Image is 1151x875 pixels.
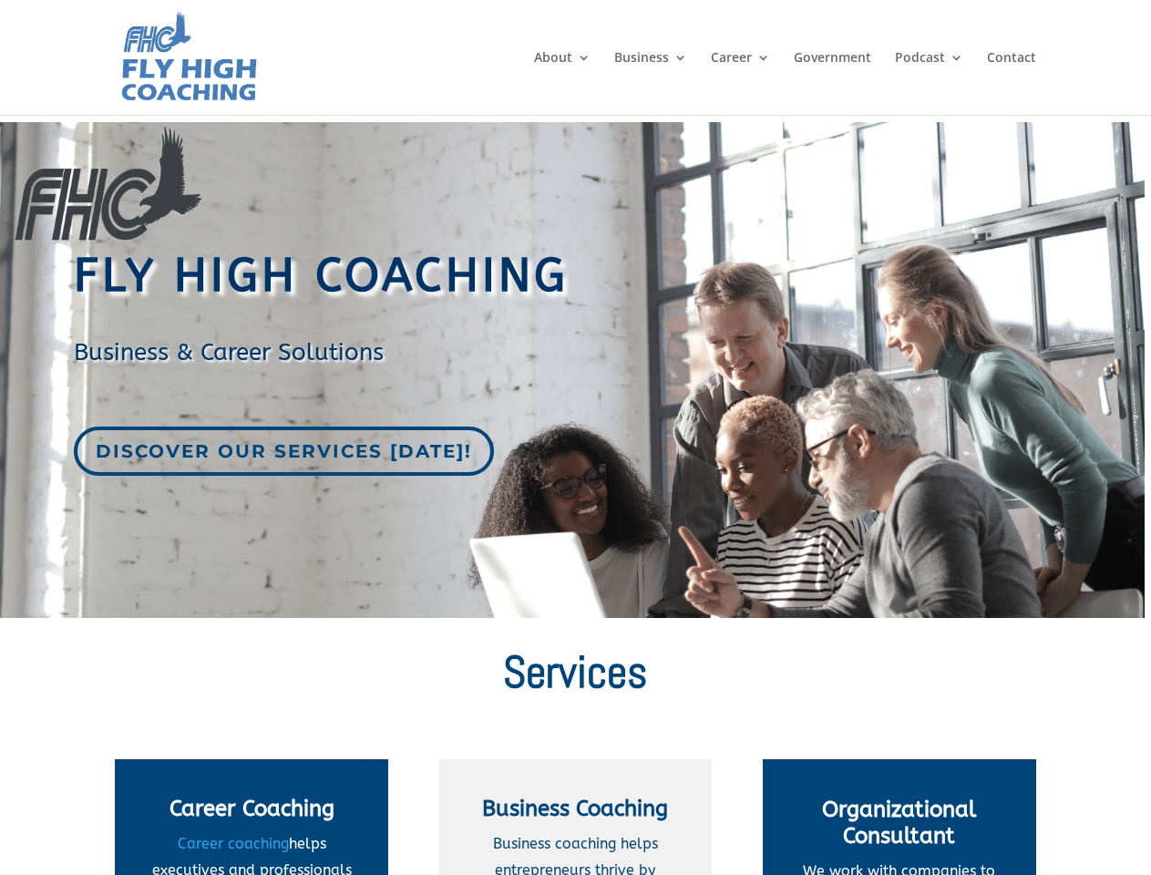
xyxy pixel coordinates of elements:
[534,51,591,115] a: About
[503,643,647,700] span: Services
[178,835,289,852] a: Career coaching
[711,51,770,115] a: Career
[482,796,668,821] span: Business Coaching
[170,796,334,821] span: Career Coaching
[118,9,258,106] img: Fly High Coaching
[74,427,494,476] a: Discover our services [DATE]!
[895,51,963,115] a: Podcast
[822,797,976,849] span: Organizational Consultant
[794,51,871,115] a: Government
[987,51,1036,115] a: Contact
[74,338,384,366] span: Business & Career Solutions
[614,51,687,115] a: Business
[74,249,569,303] span: Fly High Coaching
